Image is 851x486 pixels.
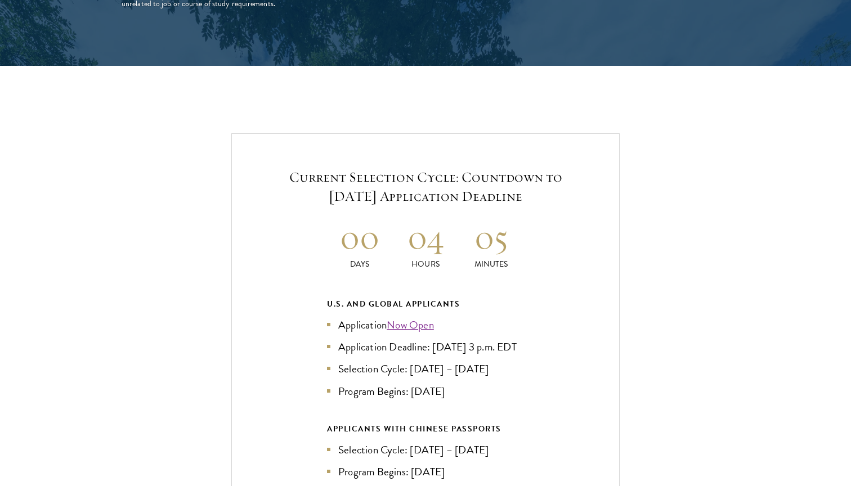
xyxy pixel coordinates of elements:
[266,168,585,206] h5: Current Selection Cycle: Countdown to [DATE] Application Deadline
[327,216,393,258] h2: 00
[458,216,524,258] h2: 05
[327,361,524,377] li: Selection Cycle: [DATE] – [DATE]
[327,339,524,355] li: Application Deadline: [DATE] 3 p.m. EDT
[327,442,524,458] li: Selection Cycle: [DATE] – [DATE]
[387,317,434,333] a: Now Open
[327,383,524,399] li: Program Begins: [DATE]
[327,297,524,311] div: U.S. and Global Applicants
[327,422,524,436] div: APPLICANTS WITH CHINESE PASSPORTS
[393,258,459,270] p: Hours
[458,258,524,270] p: Minutes
[327,258,393,270] p: Days
[327,463,524,480] li: Program Begins: [DATE]
[393,216,459,258] h2: 04
[327,317,524,333] li: Application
